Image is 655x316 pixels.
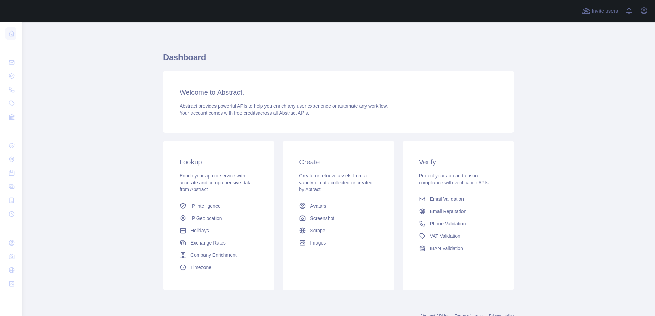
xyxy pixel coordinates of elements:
span: Email Reputation [430,208,467,215]
span: VAT Validation [430,233,460,239]
span: Holidays [190,227,209,234]
span: Timezone [190,264,211,271]
span: Screenshot [310,215,334,222]
span: Create or retrieve assets from a variety of data collected or created by Abtract [299,173,372,192]
a: Email Reputation [416,205,500,218]
a: Timezone [177,261,261,274]
span: Scrape [310,227,325,234]
span: IP Geolocation [190,215,222,222]
a: Images [296,237,380,249]
div: ... [5,124,16,138]
a: Scrape [296,224,380,237]
a: Email Validation [416,193,500,205]
h3: Welcome to Abstract. [180,88,497,97]
span: Company Enrichment [190,252,237,259]
div: ... [5,41,16,55]
span: free credits [234,110,258,116]
a: Holidays [177,224,261,237]
div: ... [5,222,16,235]
span: Email Validation [430,196,464,202]
span: IP Intelligence [190,202,221,209]
a: IP Intelligence [177,200,261,212]
span: Protect your app and ensure compliance with verification APIs [419,173,489,185]
h3: Lookup [180,157,258,167]
button: Invite users [581,5,619,16]
span: Abstract provides powerful APIs to help you enrich any user experience or automate any workflow. [180,103,388,109]
a: Exchange Rates [177,237,261,249]
h3: Create [299,157,378,167]
a: IP Geolocation [177,212,261,224]
span: Images [310,239,326,246]
a: VAT Validation [416,230,500,242]
span: Your account comes with across all Abstract APIs. [180,110,309,116]
a: Company Enrichment [177,249,261,261]
a: Screenshot [296,212,380,224]
h3: Verify [419,157,497,167]
a: Phone Validation [416,218,500,230]
span: Invite users [592,7,618,15]
span: Enrich your app or service with accurate and comprehensive data from Abstract [180,173,252,192]
span: IBAN Validation [430,245,463,252]
a: Avatars [296,200,380,212]
span: Exchange Rates [190,239,226,246]
h1: Dashboard [163,52,514,68]
span: Avatars [310,202,326,209]
a: IBAN Validation [416,242,500,254]
span: Phone Validation [430,220,466,227]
